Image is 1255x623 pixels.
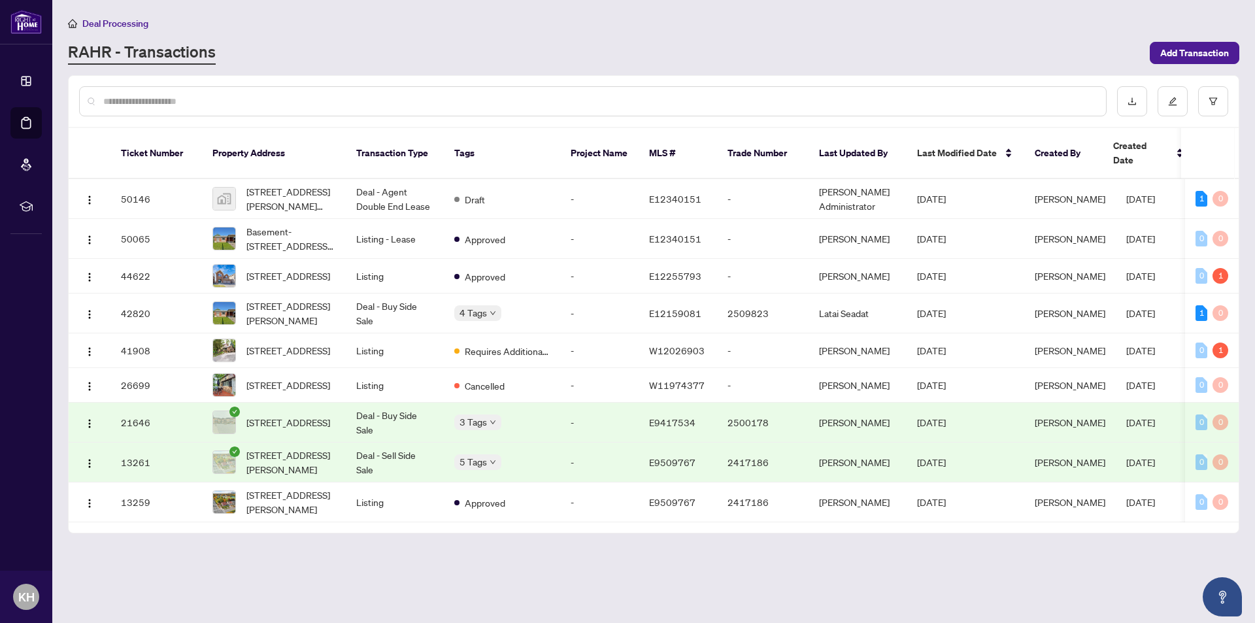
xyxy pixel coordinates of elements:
td: - [560,482,639,522]
span: [STREET_ADDRESS][PERSON_NAME] [246,488,335,516]
img: Logo [84,381,95,392]
th: Project Name [560,128,639,179]
span: [STREET_ADDRESS][PERSON_NAME] [246,448,335,477]
span: [DATE] [1126,345,1155,356]
span: Last Modified Date [917,146,997,160]
td: 41908 [110,333,202,368]
td: - [717,219,809,259]
td: [PERSON_NAME] [809,219,907,259]
td: [PERSON_NAME] [809,443,907,482]
span: [DATE] [917,345,946,356]
td: 42820 [110,294,202,333]
th: Tags [444,128,560,179]
td: [PERSON_NAME] Administrator [809,179,907,219]
span: [DATE] [1126,270,1155,282]
td: 50065 [110,219,202,259]
span: W12026903 [649,345,705,356]
span: check-circle [229,407,240,417]
span: Approved [465,269,505,284]
button: Logo [79,375,100,396]
td: Listing [346,333,444,368]
span: edit [1168,97,1177,106]
span: Cancelled [465,379,505,393]
span: down [490,459,496,465]
button: Logo [79,265,100,286]
span: [DATE] [917,193,946,205]
button: Logo [79,228,100,249]
span: E12255793 [649,270,701,282]
button: Logo [79,452,100,473]
span: Approved [465,232,505,246]
div: 0 [1196,454,1207,470]
span: [STREET_ADDRESS] [246,378,330,392]
td: Listing [346,259,444,294]
span: [DATE] [917,379,946,391]
span: [PERSON_NAME] [1035,270,1105,282]
span: Requires Additional Docs [465,344,550,358]
span: E9417534 [649,416,695,428]
td: [PERSON_NAME] [809,368,907,403]
div: 0 [1213,494,1228,510]
button: Logo [79,340,100,361]
td: Latai Seadat [809,294,907,333]
span: [PERSON_NAME] [1035,345,1105,356]
td: 44622 [110,259,202,294]
td: - [560,219,639,259]
span: down [490,310,496,316]
div: 1 [1196,305,1207,321]
span: [PERSON_NAME] [1035,379,1105,391]
div: 0 [1213,305,1228,321]
td: - [560,368,639,403]
span: [PERSON_NAME] [1035,233,1105,244]
div: 1 [1213,343,1228,358]
td: - [560,294,639,333]
td: [PERSON_NAME] [809,403,907,443]
td: Deal - Agent Double End Lease [346,179,444,219]
th: Transaction Type [346,128,444,179]
img: Logo [84,309,95,320]
span: E12340151 [649,233,701,244]
span: [PERSON_NAME] [1035,496,1105,508]
td: - [717,333,809,368]
td: 26699 [110,368,202,403]
div: 0 [1213,191,1228,207]
span: KH [18,588,35,606]
span: W11974377 [649,379,705,391]
div: 1 [1196,191,1207,207]
span: [DATE] [917,456,946,468]
span: [DATE] [1126,496,1155,508]
span: E12340151 [649,193,701,205]
td: - [717,259,809,294]
img: Logo [84,272,95,282]
span: E9509767 [649,496,695,508]
div: 0 [1213,454,1228,470]
td: [PERSON_NAME] [809,333,907,368]
span: [DATE] [1126,379,1155,391]
span: filter [1209,97,1218,106]
img: thumbnail-img [213,451,235,473]
td: 2417186 [717,443,809,482]
span: [STREET_ADDRESS] [246,415,330,429]
span: Basement-[STREET_ADDRESS][PERSON_NAME] [246,224,335,253]
span: home [68,19,77,28]
span: [DATE] [1126,193,1155,205]
img: thumbnail-img [213,265,235,287]
td: - [560,179,639,219]
td: Deal - Buy Side Sale [346,294,444,333]
span: Deal Processing [82,18,148,29]
img: Logo [84,418,95,429]
a: RAHR - Transactions [68,41,216,65]
span: Approved [465,496,505,510]
div: 0 [1196,377,1207,393]
button: Logo [79,188,100,209]
th: Last Updated By [809,128,907,179]
div: 0 [1196,414,1207,430]
span: [STREET_ADDRESS][PERSON_NAME][PERSON_NAME] [246,184,335,213]
span: [DATE] [917,307,946,319]
img: thumbnail-img [213,227,235,250]
span: [DATE] [917,416,946,428]
div: 0 [1196,494,1207,510]
span: 3 Tags [460,414,487,429]
span: Draft [465,192,485,207]
td: - [560,333,639,368]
